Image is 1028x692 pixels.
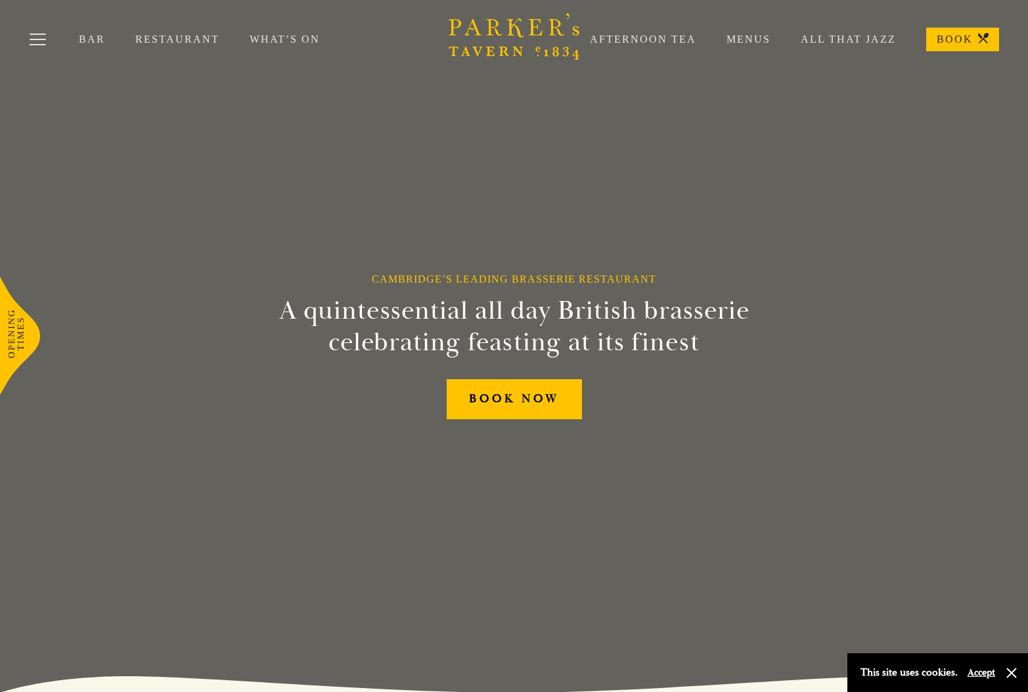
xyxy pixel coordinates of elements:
[1005,666,1018,680] button: Close and accept
[968,666,995,679] button: Accept
[447,379,582,419] a: BOOK NOW
[860,663,958,682] p: This site uses cookies.
[215,295,814,358] h2: A quintessential all day British brasserie celebrating feasting at its finest
[372,273,656,285] h1: Cambridge’s Leading Brasserie Restaurant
